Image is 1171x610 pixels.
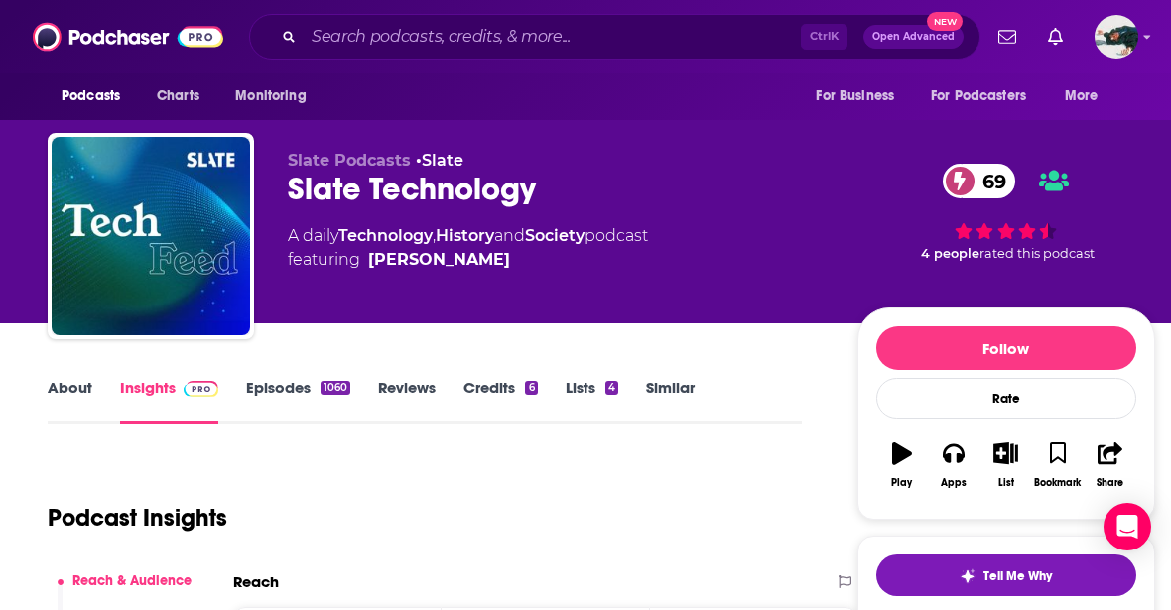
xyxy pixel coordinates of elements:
[422,151,463,170] a: Slate
[941,477,967,489] div: Apps
[184,381,218,397] img: Podchaser Pro
[979,429,1031,501] button: List
[998,477,1014,489] div: List
[1032,429,1084,501] button: Bookmark
[48,378,92,424] a: About
[857,151,1155,274] div: 69 4 peoplerated this podcast
[891,477,912,489] div: Play
[802,77,919,115] button: open menu
[921,246,979,261] span: 4 people
[963,164,1016,198] span: 69
[979,246,1095,261] span: rated this podcast
[249,14,980,60] div: Search podcasts, credits, & more...
[157,82,199,110] span: Charts
[494,226,525,245] span: and
[876,378,1136,419] div: Rate
[1051,77,1123,115] button: open menu
[605,381,618,395] div: 4
[246,378,350,424] a: Episodes1060
[416,151,463,170] span: •
[566,378,618,424] a: Lists4
[120,378,218,424] a: InsightsPodchaser Pro
[48,503,227,533] h1: Podcast Insights
[321,381,350,395] div: 1060
[943,164,1016,198] a: 69
[144,77,211,115] a: Charts
[918,77,1055,115] button: open menu
[288,224,648,272] div: A daily podcast
[525,381,537,395] div: 6
[304,21,801,53] input: Search podcasts, credits, & more...
[646,378,695,424] a: Similar
[1034,477,1081,489] div: Bookmark
[1065,82,1099,110] span: More
[960,568,976,584] img: tell me why sparkle
[72,572,192,589] p: Reach & Audience
[1095,15,1138,59] img: User Profile
[876,554,1136,596] button: tell me why sparkleTell Me Why
[801,24,847,50] span: Ctrl K
[863,25,964,49] button: Open AdvancedNew
[931,82,1026,110] span: For Podcasters
[48,77,146,115] button: open menu
[525,226,585,245] a: Society
[990,20,1024,54] a: Show notifications dropdown
[235,82,306,110] span: Monitoring
[433,226,436,245] span: ,
[816,82,894,110] span: For Business
[288,248,648,272] span: featuring
[288,151,411,170] span: Slate Podcasts
[1095,15,1138,59] button: Show profile menu
[876,326,1136,370] button: Follow
[1040,20,1071,54] a: Show notifications dropdown
[983,568,1052,584] span: Tell Me Why
[368,248,510,272] a: Seth Stevenson
[52,137,250,335] img: Slate Technology
[1097,477,1123,489] div: Share
[233,572,279,591] h2: Reach
[876,429,928,501] button: Play
[62,82,120,110] span: Podcasts
[927,12,963,31] span: New
[1104,503,1151,550] div: Open Intercom Messenger
[1095,15,1138,59] span: Logged in as fsg.publicity
[33,18,223,56] img: Podchaser - Follow, Share and Rate Podcasts
[928,429,979,501] button: Apps
[463,378,537,424] a: Credits6
[436,226,494,245] a: History
[338,226,433,245] a: Technology
[58,572,193,609] button: Reach & Audience
[1084,429,1135,501] button: Share
[378,378,436,424] a: Reviews
[221,77,331,115] button: open menu
[872,32,955,42] span: Open Advanced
